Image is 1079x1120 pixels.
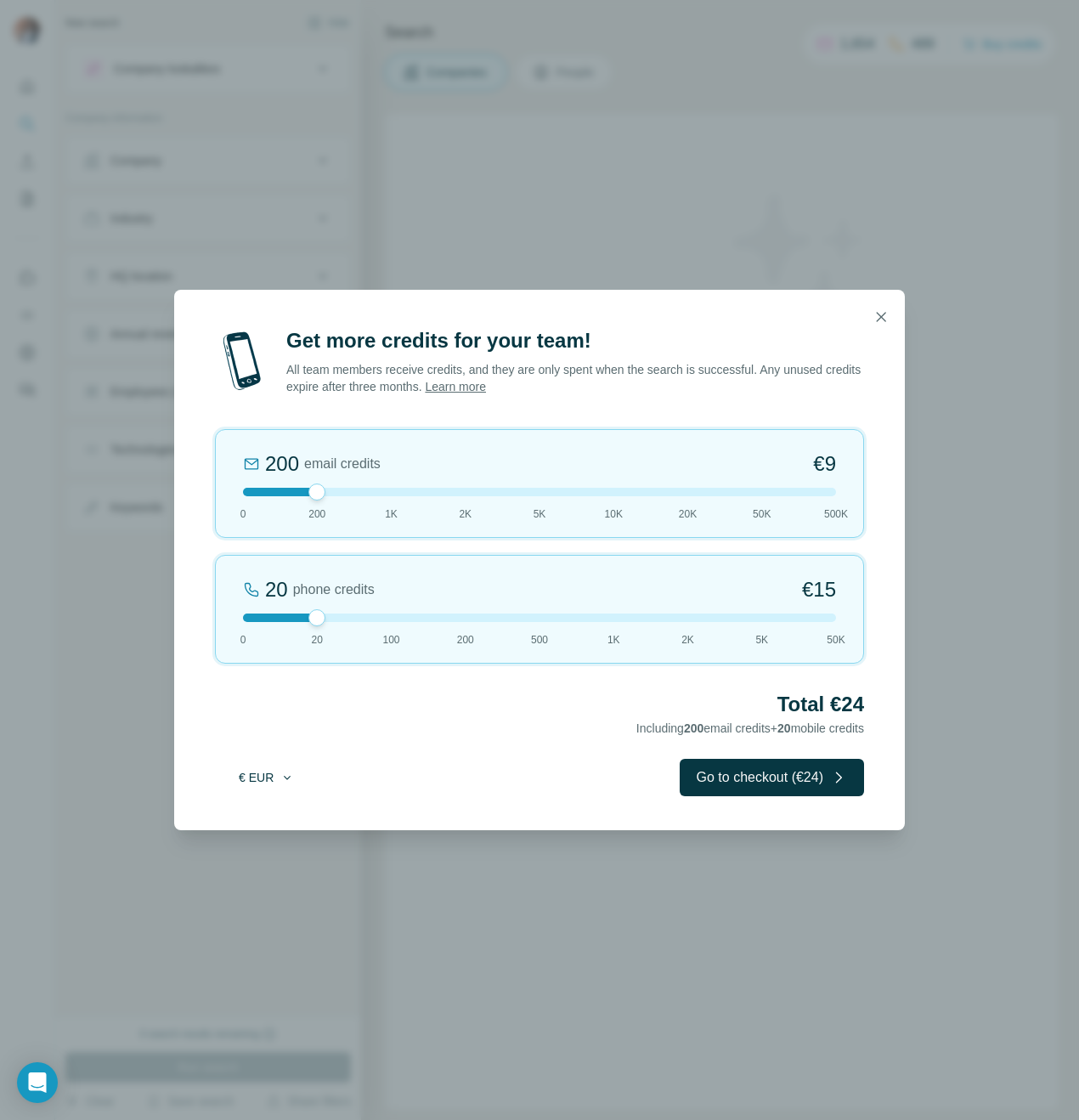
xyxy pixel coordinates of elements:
span: 200 [457,632,474,648]
span: 1K [607,632,620,648]
span: email credits [304,454,381,474]
img: mobile-phone [215,327,269,395]
span: 5K [534,506,546,522]
div: 20 [265,576,288,603]
div: 200 [265,450,299,478]
span: 500 [531,632,548,648]
span: 200 [684,721,703,735]
span: 100 [382,632,399,648]
span: 50K [753,506,771,522]
span: 2K [459,506,472,522]
h2: Total €24 [215,691,864,718]
span: €9 [813,450,836,478]
span: 0 [240,632,246,648]
button: Go to checkout (€24) [680,759,864,796]
span: 20 [777,721,791,735]
div: Open Intercom Messenger [17,1062,58,1103]
span: 10K [605,506,623,522]
span: Including email credits + mobile credits [636,721,864,735]
span: 0 [240,506,246,522]
span: phone credits [293,580,375,600]
span: 500K [824,506,848,522]
span: 1K [385,506,398,522]
span: €15 [802,576,836,603]
span: 20K [679,506,697,522]
button: € EUR [227,762,306,793]
span: 50K [827,632,845,648]
span: 5K [755,632,768,648]
span: 200 [308,506,325,522]
span: 2K [681,632,694,648]
a: Learn more [425,380,486,393]
span: 20 [312,632,323,648]
p: All team members receive credits, and they are only spent when the search is successful. Any unus... [286,361,864,395]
